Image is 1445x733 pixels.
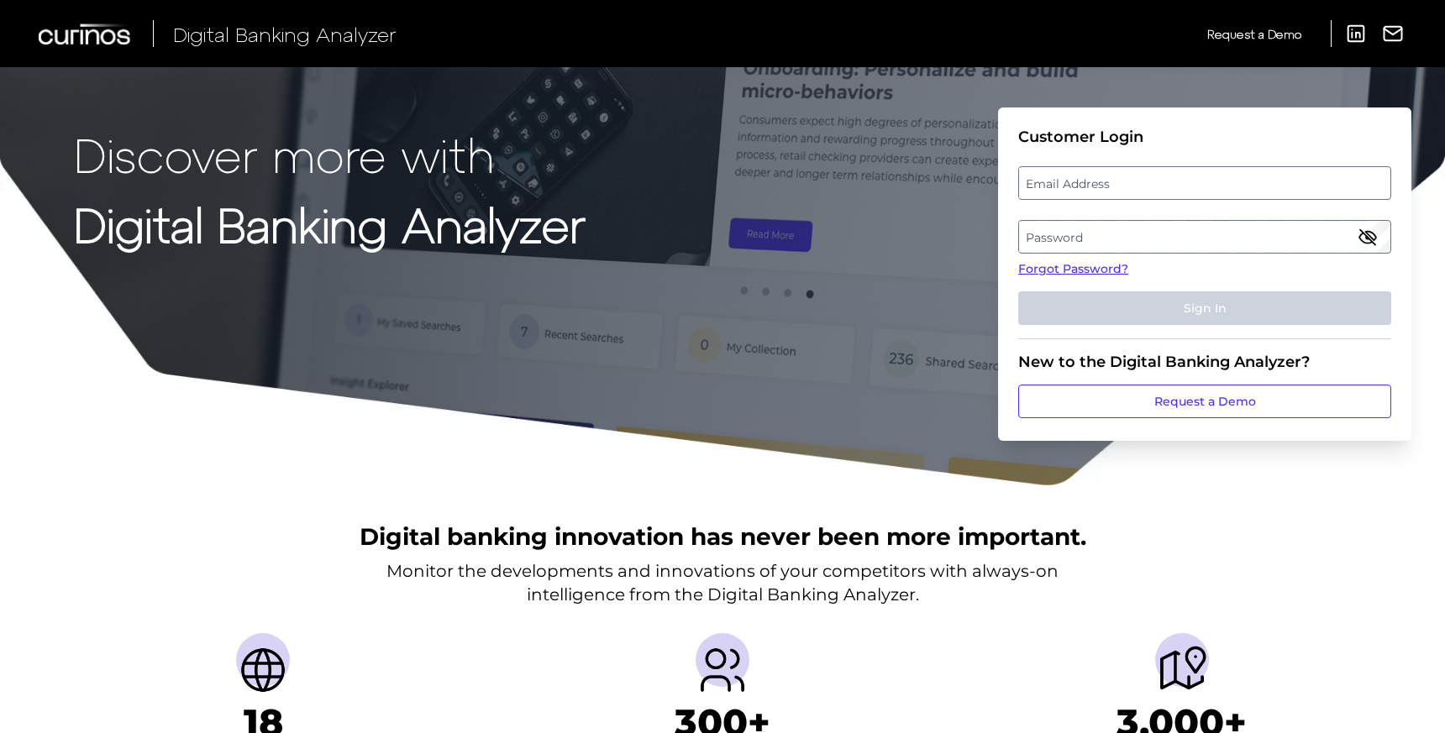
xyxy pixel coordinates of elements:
[39,24,133,45] img: Curinos
[1018,353,1391,371] div: New to the Digital Banking Analyzer?
[74,196,586,252] strong: Digital Banking Analyzer
[1019,168,1390,198] label: Email Address
[1155,643,1209,697] img: Journeys
[173,22,397,46] span: Digital Banking Analyzer
[1019,222,1390,252] label: Password
[1018,291,1391,325] button: Sign In
[1207,27,1301,41] span: Request a Demo
[1207,20,1301,48] a: Request a Demo
[1018,128,1391,146] div: Customer Login
[1018,385,1391,418] a: Request a Demo
[74,128,586,181] p: Discover more with
[236,643,290,697] img: Countries
[696,643,749,697] img: Providers
[360,521,1086,552] h2: Digital banking innovation has never been more important.
[386,559,1059,606] p: Monitor the developments and innovations of your competitors with always-on intelligence from the...
[1018,260,1391,278] a: Forgot Password?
